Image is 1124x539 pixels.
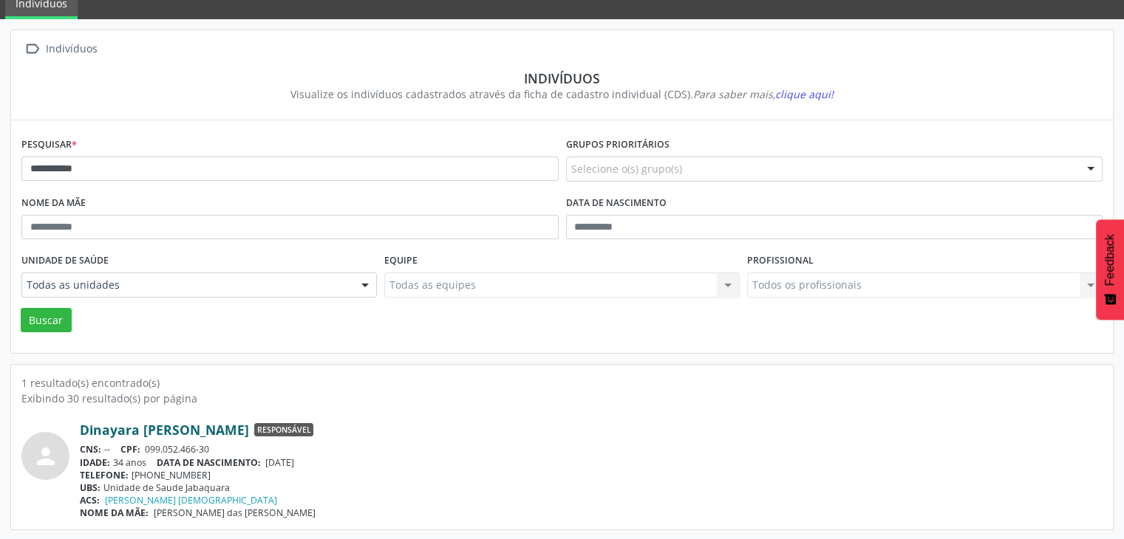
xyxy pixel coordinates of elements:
[566,192,667,215] label: Data de nascimento
[33,443,59,470] i: person
[21,192,86,215] label: Nome da mãe
[21,250,109,272] label: Unidade de saúde
[145,443,209,456] span: 099.052.466-30
[21,134,77,157] label: Pesquisar
[384,250,418,272] label: Equipe
[80,456,110,469] span: IDADE:
[566,134,670,157] label: Grupos prioritários
[43,38,100,60] div: Indivíduos
[27,278,347,292] span: Todas as unidades
[80,469,129,481] span: TELEFONE:
[693,87,834,101] i: Para saber mais,
[120,443,140,456] span: CPF:
[21,391,1103,406] div: Exibindo 30 resultado(s) por página
[747,250,814,272] label: Profissional
[80,443,101,456] span: CNS:
[571,161,682,176] span: Selecione o(s) grupo(s)
[80,481,1103,494] div: Unidade de Saude Jabaquara
[80,507,149,519] span: NOME DA MÃE:
[80,422,249,438] a: Dinayara [PERSON_NAME]
[265,456,294,469] span: [DATE]
[32,86,1092,102] div: Visualize os indivíduos cadastrados através da ficha de cadastro individual (CDS).
[254,423,313,436] span: Responsável
[80,469,1103,481] div: [PHONE_NUMBER]
[157,456,261,469] span: DATA DE NASCIMENTO:
[21,308,72,333] button: Buscar
[154,507,316,519] span: [PERSON_NAME] das [PERSON_NAME]
[775,87,834,101] span: clique aqui!
[80,481,101,494] span: UBS:
[21,375,1103,391] div: 1 resultado(s) encontrado(s)
[32,70,1092,86] div: Indivíduos
[21,38,100,60] a:  Indivíduos
[1096,219,1124,320] button: Feedback - Mostrar pesquisa
[105,494,277,507] a: [PERSON_NAME] [DEMOGRAPHIC_DATA]
[80,456,1103,469] div: 34 anos
[80,494,100,507] span: ACS:
[80,443,1103,456] div: --
[21,38,43,60] i: 
[1103,234,1117,286] span: Feedback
